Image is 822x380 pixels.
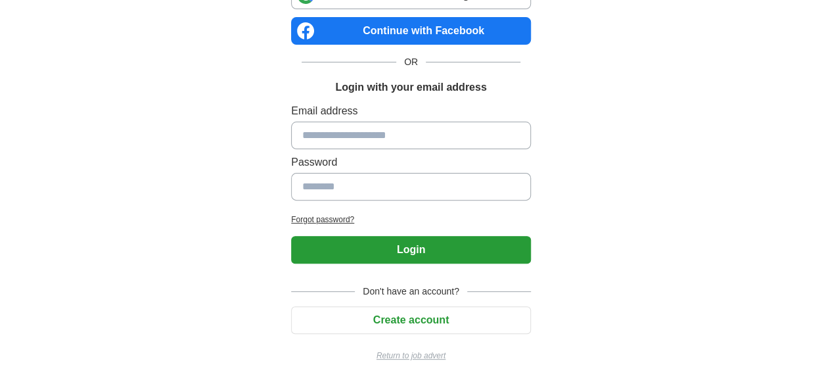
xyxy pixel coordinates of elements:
button: Create account [291,306,531,334]
button: Login [291,236,531,264]
a: Forgot password? [291,214,531,226]
span: Don't have an account? [355,285,467,298]
span: OR [396,55,426,69]
label: Password [291,154,531,170]
a: Continue with Facebook [291,17,531,45]
h1: Login with your email address [335,80,486,95]
a: Return to job advert [291,350,531,362]
a: Create account [291,314,531,325]
label: Email address [291,103,531,119]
